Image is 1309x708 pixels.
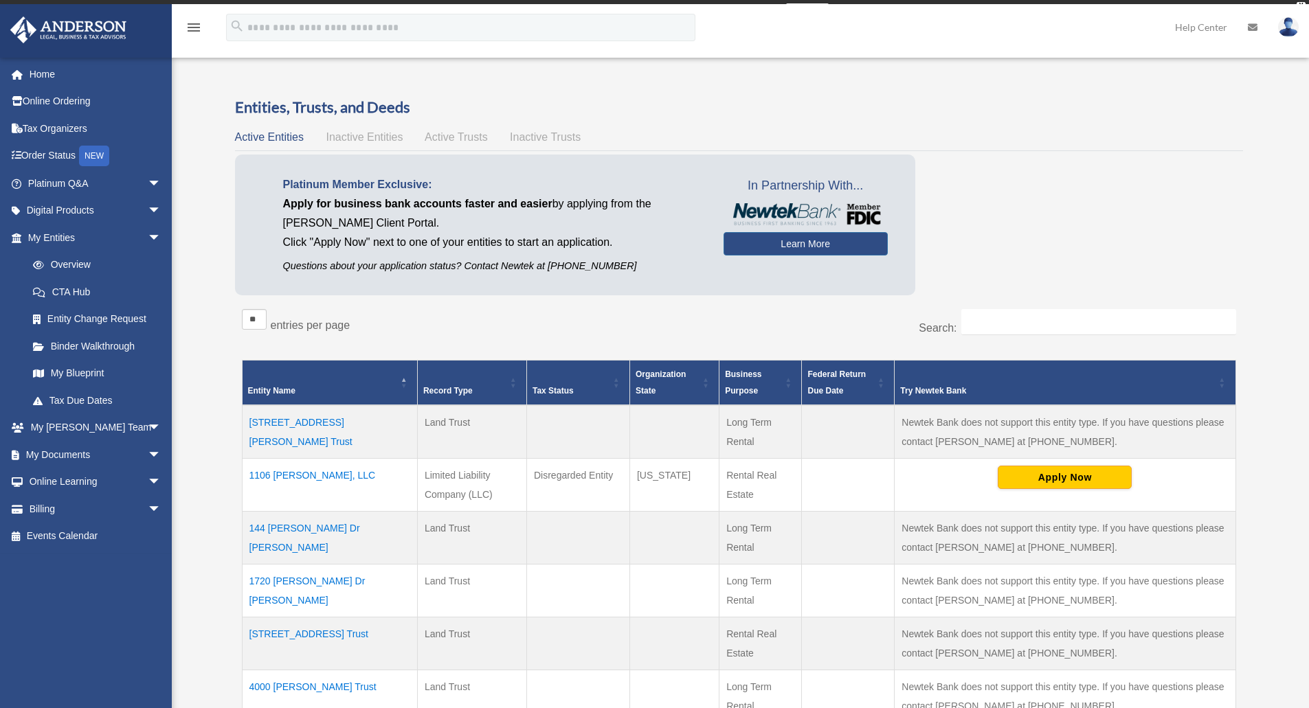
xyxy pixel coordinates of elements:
td: [STREET_ADDRESS][PERSON_NAME] Trust [242,405,417,459]
a: Events Calendar [10,523,182,550]
th: Entity Name: Activate to invert sorting [242,360,417,405]
a: CTA Hub [19,278,175,306]
h3: Entities, Trusts, and Deeds [235,97,1243,118]
td: Land Trust [417,405,526,459]
td: Long Term Rental [719,405,802,459]
img: NewtekBankLogoSM.png [730,203,881,225]
a: Order StatusNEW [10,142,182,170]
td: Land Trust [417,617,526,670]
span: Federal Return Due Date [807,369,866,396]
th: Organization State: Activate to sort [629,360,719,405]
a: My Entitiesarrow_drop_down [10,224,175,251]
label: entries per page [271,319,350,331]
th: Try Newtek Bank : Activate to sort [895,360,1235,405]
td: Newtek Bank does not support this entity type. If you have questions please contact [PERSON_NAME]... [895,511,1235,564]
td: 144 [PERSON_NAME] Dr [PERSON_NAME] [242,511,417,564]
span: Business Purpose [725,369,761,396]
a: Overview [19,251,168,279]
i: menu [186,19,202,36]
span: arrow_drop_down [148,197,175,225]
span: Tax Status [533,386,574,396]
a: Online Ordering [10,88,182,115]
div: NEW [79,146,109,166]
div: close [1297,2,1306,10]
td: [STREET_ADDRESS] Trust [242,617,417,670]
td: Newtek Bank does not support this entity type. If you have questions please contact [PERSON_NAME]... [895,617,1235,670]
span: Apply for business bank accounts faster and easier [283,198,552,209]
a: Tax Due Dates [19,387,175,414]
td: Land Trust [417,511,526,564]
img: Anderson Advisors Platinum Portal [6,16,131,43]
p: Click "Apply Now" next to one of your entities to start an application. [283,233,703,252]
span: Active Trusts [425,131,488,143]
td: Land Trust [417,564,526,617]
span: Record Type [423,386,473,396]
p: Platinum Member Exclusive: [283,175,703,194]
label: Search: [919,322,956,334]
td: Limited Liability Company (LLC) [417,458,526,511]
td: Rental Real Estate [719,617,802,670]
td: Newtek Bank does not support this entity type. If you have questions please contact [PERSON_NAME]... [895,564,1235,617]
a: Billingarrow_drop_down [10,495,182,523]
span: In Partnership With... [724,175,888,197]
a: survey [786,3,829,20]
a: Digital Productsarrow_drop_down [10,197,182,225]
th: Tax Status: Activate to sort [526,360,629,405]
th: Federal Return Due Date: Activate to sort [802,360,895,405]
span: Organization State [636,369,686,396]
span: arrow_drop_down [148,224,175,252]
span: Inactive Trusts [510,131,581,143]
span: arrow_drop_down [148,441,175,469]
a: My [PERSON_NAME] Teamarrow_drop_down [10,414,182,442]
td: Newtek Bank does not support this entity type. If you have questions please contact [PERSON_NAME]... [895,405,1235,459]
a: menu [186,24,202,36]
img: User Pic [1278,17,1299,37]
a: Binder Walkthrough [19,332,175,360]
p: Questions about your application status? Contact Newtek at [PHONE_NUMBER] [283,258,703,275]
span: Active Entities [235,131,304,143]
span: Entity Name [248,386,295,396]
i: search [230,19,245,34]
a: My Documentsarrow_drop_down [10,441,182,468]
th: Business Purpose: Activate to sort [719,360,802,405]
td: Disregarded Entity [526,458,629,511]
td: Long Term Rental [719,511,802,564]
a: Home [10,60,182,88]
a: My Blueprint [19,360,175,387]
button: Apply Now [998,466,1132,489]
span: arrow_drop_down [148,468,175,496]
td: [US_STATE] [629,458,719,511]
a: Tax Organizers [10,115,182,142]
td: Rental Real Estate [719,458,802,511]
td: Long Term Rental [719,564,802,617]
a: Entity Change Request [19,306,175,333]
span: arrow_drop_down [148,495,175,523]
td: 1720 [PERSON_NAME] Dr [PERSON_NAME] [242,564,417,617]
span: Inactive Entities [326,131,403,143]
div: Get a chance to win 6 months of Platinum for free just by filling out this [480,3,781,20]
a: Online Learningarrow_drop_down [10,468,182,496]
span: arrow_drop_down [148,414,175,442]
a: Learn More [724,232,888,255]
div: Try Newtek Bank [900,382,1214,399]
th: Record Type: Activate to sort [417,360,526,405]
a: Platinum Q&Aarrow_drop_down [10,170,182,197]
td: 1106 [PERSON_NAME], LLC [242,458,417,511]
span: arrow_drop_down [148,170,175,198]
p: by applying from the [PERSON_NAME] Client Portal. [283,194,703,233]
